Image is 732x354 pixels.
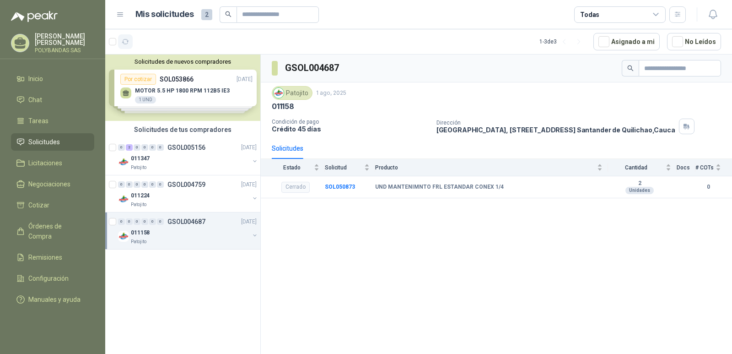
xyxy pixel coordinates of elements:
[11,175,94,193] a: Negociaciones
[436,120,675,126] p: Dirección
[118,216,258,245] a: 0 0 0 0 0 0 GSOL004687[DATE] Company Logo011158Patojito
[325,184,355,190] a: SOL050873
[272,143,303,153] div: Solicitudes
[272,86,312,100] div: Patojito
[11,270,94,287] a: Configuración
[274,88,284,98] img: Company Logo
[118,144,125,151] div: 0
[28,294,81,305] span: Manuales y ayuda
[325,159,375,176] th: Solicitud
[11,133,94,151] a: Solicitudes
[539,34,586,49] div: 1 - 3 de 3
[272,164,312,171] span: Estado
[593,33,660,50] button: Asignado a mi
[201,9,212,20] span: 2
[134,218,140,225] div: 0
[11,291,94,308] a: Manuales y ayuda
[11,70,94,87] a: Inicio
[157,181,164,188] div: 0
[28,252,62,262] span: Remisiones
[131,229,150,237] p: 011158
[241,143,257,152] p: [DATE]
[375,184,504,191] b: UND MANTENIMNTO FRL ESTANDAR CONEX 1/4
[35,48,94,53] p: POLYBANDAS SAS
[28,179,70,189] span: Negociaciones
[272,125,429,133] p: Crédito 45 días
[118,231,129,242] img: Company Logo
[11,112,94,130] a: Tareas
[695,159,732,176] th: # COTs
[126,181,133,188] div: 0
[134,144,140,151] div: 0
[11,11,58,22] img: Logo peakr
[28,116,48,126] span: Tareas
[28,137,60,147] span: Solicitudes
[167,144,205,151] p: GSOL005156
[375,159,608,176] th: Producto
[28,200,49,210] span: Cotizar
[126,218,133,225] div: 0
[118,181,125,188] div: 0
[135,8,194,21] h1: Mis solicitudes
[149,218,156,225] div: 0
[580,10,599,20] div: Todas
[241,218,257,226] p: [DATE]
[118,179,258,208] a: 0 0 0 0 0 0 GSOL004759[DATE] Company Logo011224Patojito
[625,187,654,194] div: Unidades
[109,58,257,65] button: Solicitudes de nuevos compradores
[261,159,325,176] th: Estado
[28,158,62,168] span: Licitaciones
[118,218,125,225] div: 0
[105,54,260,121] div: Solicitudes de nuevos compradoresPor cotizarSOL053866[DATE] MOTOR 5.5 HP 1800 RPM 112B5 IE31 UNDP...
[131,191,150,200] p: 011224
[167,181,205,188] p: GSOL004759
[149,181,156,188] div: 0
[141,218,148,225] div: 0
[28,74,43,84] span: Inicio
[11,249,94,266] a: Remisiones
[11,91,94,109] a: Chat
[149,144,156,151] div: 0
[436,126,675,134] p: [GEOGRAPHIC_DATA], [STREET_ADDRESS] Santander de Quilichao , Cauca
[35,33,94,46] p: [PERSON_NAME] [PERSON_NAME]
[608,164,664,171] span: Cantidad
[105,121,260,138] div: Solicitudes de tus compradores
[141,181,148,188] div: 0
[157,218,164,225] div: 0
[325,164,362,171] span: Solicitud
[316,89,346,98] p: 1 ago, 2025
[225,11,231,17] span: search
[608,159,677,176] th: Cantidad
[608,180,671,187] b: 2
[28,221,86,241] span: Órdenes de Compra
[118,194,129,205] img: Company Logo
[131,238,146,245] p: Patojito
[157,144,164,151] div: 0
[167,218,205,225] p: GSOL004687
[141,144,148,151] div: 0
[272,102,294,111] p: 011158
[695,164,714,171] span: # COTs
[667,33,721,50] button: No Leídos
[272,119,429,125] p: Condición de pago
[375,164,595,171] span: Producto
[28,273,69,283] span: Configuración
[131,201,146,208] p: Patojito
[627,65,634,71] span: search
[131,154,150,163] p: 011347
[695,183,721,191] b: 0
[11,218,94,245] a: Órdenes de Compra
[11,196,94,214] a: Cotizar
[118,157,129,168] img: Company Logo
[134,181,140,188] div: 0
[126,144,133,151] div: 2
[28,95,42,105] span: Chat
[285,61,340,75] h3: GSOL004687
[677,159,695,176] th: Docs
[118,142,258,171] a: 0 2 0 0 0 0 GSOL005156[DATE] Company Logo011347Patojito
[241,180,257,189] p: [DATE]
[11,154,94,172] a: Licitaciones
[131,164,146,171] p: Patojito
[281,182,310,193] div: Cerrado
